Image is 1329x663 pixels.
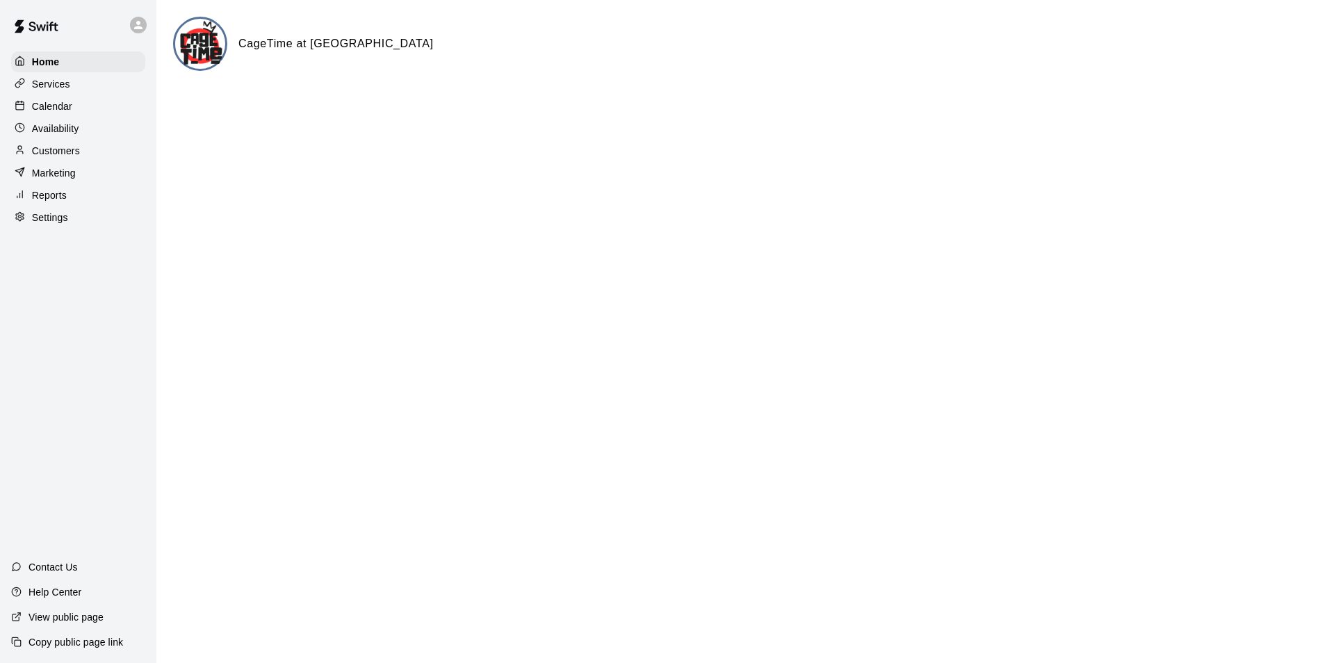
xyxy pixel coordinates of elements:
p: Availability [32,122,79,136]
a: Reports [11,185,145,206]
h6: CageTime at [GEOGRAPHIC_DATA] [238,35,434,53]
a: Marketing [11,163,145,183]
a: Home [11,51,145,72]
a: Customers [11,140,145,161]
p: Reports [32,188,67,202]
p: Customers [32,144,80,158]
p: Settings [32,211,68,224]
img: CageTime at mTrade Park logo [175,19,227,71]
a: Services [11,74,145,95]
p: Home [32,55,60,69]
p: Services [32,77,70,91]
p: View public page [28,610,104,624]
a: Calendar [11,96,145,117]
p: Copy public page link [28,635,123,649]
a: Availability [11,118,145,139]
a: Settings [11,207,145,228]
p: Contact Us [28,560,78,574]
p: Marketing [32,166,76,180]
p: Calendar [32,99,72,113]
p: Help Center [28,585,81,599]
